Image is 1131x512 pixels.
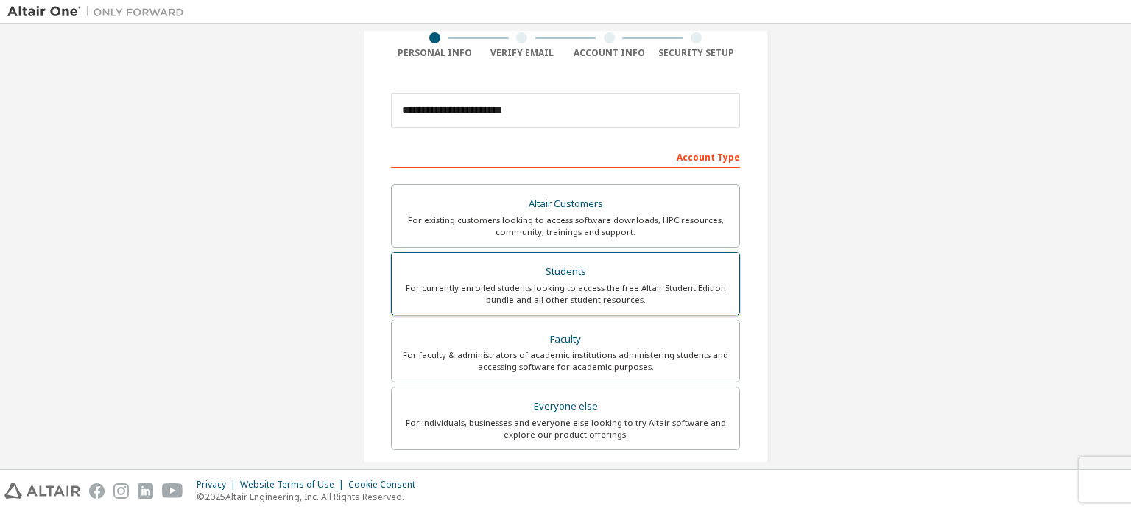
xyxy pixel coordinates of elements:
img: youtube.svg [162,483,183,499]
div: For faculty & administrators of academic institutions administering students and accessing softwa... [401,349,730,373]
img: linkedin.svg [138,483,153,499]
div: Altair Customers [401,194,730,214]
div: Everyone else [401,396,730,417]
div: Cookie Consent [348,479,424,491]
img: instagram.svg [113,483,129,499]
div: Verify Email [479,47,566,59]
div: For currently enrolled students looking to access the free Altair Student Edition bundle and all ... [401,282,730,306]
div: For existing customers looking to access software downloads, HPC resources, community, trainings ... [401,214,730,238]
div: Security Setup [653,47,741,59]
img: altair_logo.svg [4,483,80,499]
div: For individuals, businesses and everyone else looking to try Altair software and explore our prod... [401,417,730,441]
div: Students [401,262,730,282]
div: Account Type [391,144,740,168]
img: facebook.svg [89,483,105,499]
div: Account Info [565,47,653,59]
div: Personal Info [391,47,479,59]
div: Faculty [401,329,730,350]
div: Website Terms of Use [240,479,348,491]
img: Altair One [7,4,191,19]
p: © 2025 Altair Engineering, Inc. All Rights Reserved. [197,491,424,503]
div: Privacy [197,479,240,491]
